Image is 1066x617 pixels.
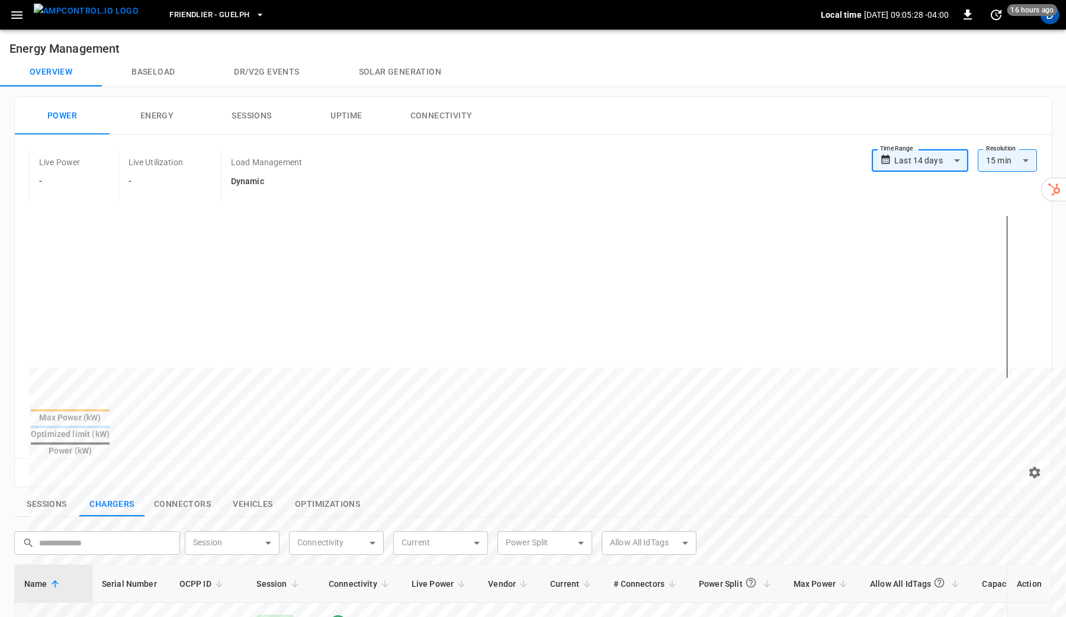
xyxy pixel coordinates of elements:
[394,97,489,135] button: Connectivity
[488,577,531,591] span: Vendor
[614,577,680,591] span: # Connectors
[92,565,170,603] th: Serial Number
[1007,4,1057,16] span: 16 hours ago
[329,58,471,86] button: Solar generation
[14,492,79,517] button: show latest sessions
[24,577,63,591] span: Name
[15,97,110,135] button: Power
[550,577,595,591] span: Current
[864,9,949,21] p: [DATE] 09:05:28 -04:00
[880,144,913,153] label: Time Range
[79,492,145,517] button: show latest charge points
[39,156,81,168] p: Live Power
[204,58,329,86] button: Dr/V2G events
[256,577,302,591] span: Session
[987,5,1006,24] button: set refresh interval
[870,572,963,595] span: Allow All IdTags
[412,577,470,591] span: Live Power
[986,144,1016,153] label: Resolution
[102,58,204,86] button: Baseload
[794,577,851,591] span: Max Power
[129,175,183,188] h6: -
[329,577,393,591] span: Connectivity
[165,4,269,27] button: Friendlier - Guelph
[129,156,183,168] p: Live Utilization
[34,4,139,18] img: ampcontrol.io logo
[299,97,394,135] button: Uptime
[145,492,220,517] button: show latest connectors
[1007,565,1051,603] th: Action
[894,149,968,172] div: Last 14 days
[169,8,249,22] span: Friendlier - Guelph
[821,9,862,21] p: Local time
[699,572,775,595] span: Power Split
[285,492,370,517] button: show latest optimizations
[231,175,302,188] h6: Dynamic
[204,97,299,135] button: Sessions
[39,175,81,188] h6: -
[978,149,1037,172] div: 15 min
[231,156,302,168] p: Load Management
[179,577,227,591] span: OCPP ID
[110,97,204,135] button: Energy
[220,492,285,517] button: show latest vehicles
